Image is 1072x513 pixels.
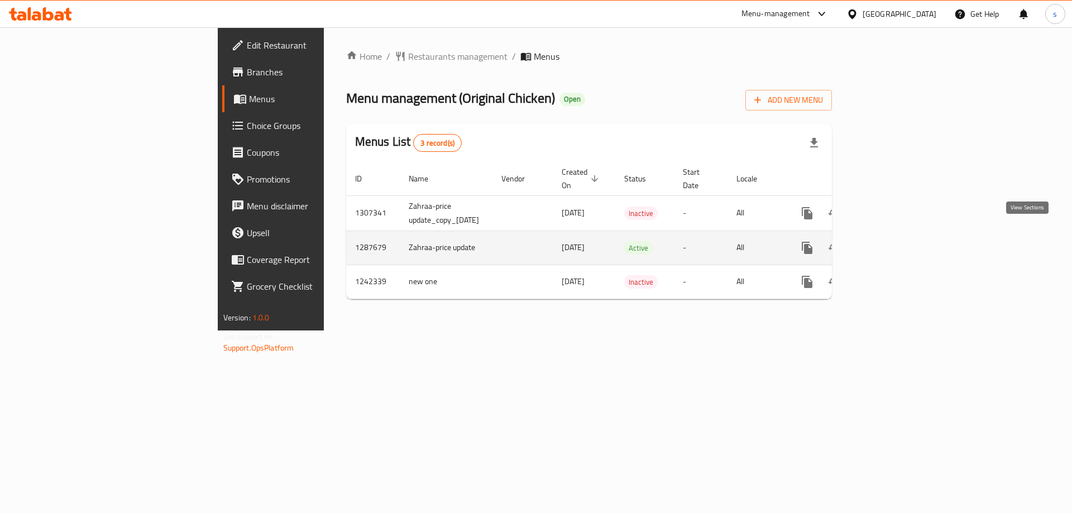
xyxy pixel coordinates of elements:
button: Change Status [821,234,848,261]
span: Menu management ( Original Chicken ) [346,85,555,111]
span: Name [409,172,443,185]
button: Add New Menu [745,90,832,111]
span: Branches [247,65,388,79]
span: Get support on: [223,329,275,344]
span: Locale [736,172,772,185]
td: - [674,265,728,299]
span: [DATE] [562,205,585,220]
span: Add New Menu [754,93,823,107]
span: Grocery Checklist [247,280,388,293]
td: - [674,231,728,265]
td: new one [400,265,492,299]
div: Open [559,93,585,106]
a: Menus [222,85,397,112]
span: Upsell [247,226,388,239]
span: Vendor [501,172,539,185]
span: ID [355,172,376,185]
span: Restaurants management [408,50,508,63]
span: Open [559,94,585,104]
span: Edit Restaurant [247,39,388,52]
button: Change Status [821,269,848,295]
a: Coupons [222,139,397,166]
a: Restaurants management [395,50,508,63]
a: Coverage Report [222,246,397,273]
a: Support.OpsPlatform [223,341,294,355]
div: Active [624,241,653,255]
span: s [1053,8,1057,20]
a: Menu disclaimer [222,193,397,219]
span: Menu disclaimer [247,199,388,213]
a: Edit Restaurant [222,32,397,59]
span: Status [624,172,661,185]
span: Choice Groups [247,119,388,132]
span: Version: [223,310,251,325]
button: more [794,234,821,261]
button: more [794,269,821,295]
a: Branches [222,59,397,85]
span: Start Date [683,165,714,192]
button: more [794,200,821,227]
li: / [512,50,516,63]
span: Coverage Report [247,253,388,266]
td: Zahraa-price update [400,231,492,265]
a: Upsell [222,219,397,246]
a: Promotions [222,166,397,193]
a: Grocery Checklist [222,273,397,300]
span: 3 record(s) [414,138,461,148]
div: [GEOGRAPHIC_DATA] [863,8,936,20]
td: All [728,265,785,299]
div: Total records count [413,134,462,152]
td: All [728,231,785,265]
span: Coupons [247,146,388,159]
td: All [728,195,785,231]
nav: breadcrumb [346,50,832,63]
span: Created On [562,165,602,192]
td: - [674,195,728,231]
span: Inactive [624,207,658,220]
div: Inactive [624,275,658,289]
table: enhanced table [346,162,910,299]
span: [DATE] [562,240,585,255]
span: Menus [534,50,559,63]
th: Actions [785,162,910,196]
div: Menu-management [741,7,810,21]
span: 1.0.0 [252,310,270,325]
span: [DATE] [562,274,585,289]
span: Inactive [624,276,658,289]
span: Active [624,242,653,255]
span: Promotions [247,172,388,186]
td: Zahraa-price update_copy_[DATE] [400,195,492,231]
h2: Menus List [355,133,462,152]
span: Menus [249,92,388,106]
div: Export file [801,130,827,156]
a: Choice Groups [222,112,397,139]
